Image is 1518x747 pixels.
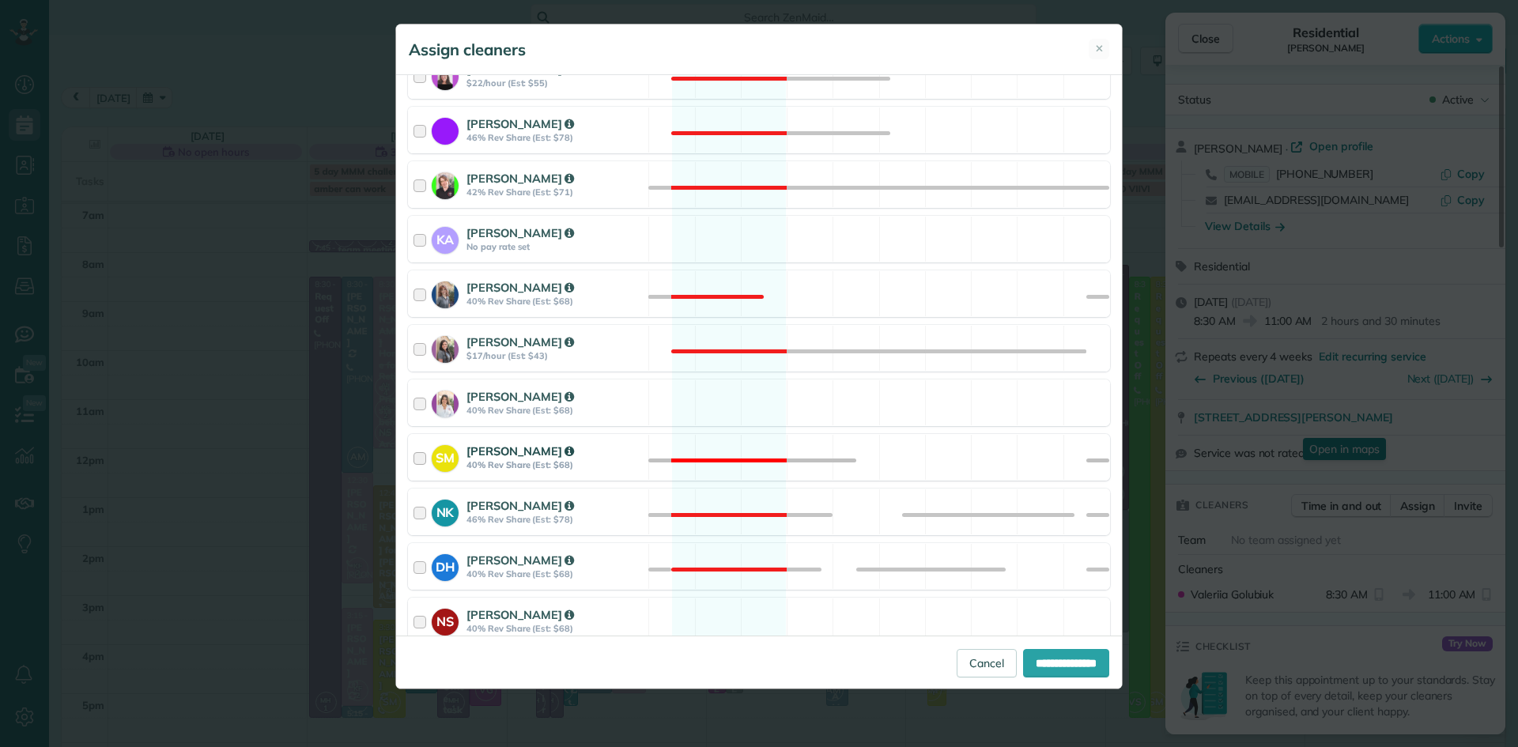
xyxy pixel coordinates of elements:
strong: [PERSON_NAME] [466,443,574,458]
span: ✕ [1095,41,1104,56]
strong: 40% Rev Share (Est: $68) [466,623,644,634]
strong: SM [432,445,459,467]
strong: $22/hour (Est: $55) [466,77,644,89]
strong: 46% Rev Share (Est: $78) [466,132,644,143]
strong: [PERSON_NAME] [466,225,574,240]
strong: [PERSON_NAME] [466,334,574,349]
strong: [PERSON_NAME] [466,280,574,295]
strong: 40% Rev Share (Est: $68) [466,296,644,307]
strong: [PERSON_NAME] [466,498,574,513]
strong: KA [432,227,459,249]
strong: [PERSON_NAME] [466,607,574,622]
strong: [PERSON_NAME] [466,116,574,131]
strong: 40% Rev Share (Est: $68) [466,568,644,579]
strong: No pay rate set [466,241,644,252]
h5: Assign cleaners [409,39,526,61]
strong: 40% Rev Share (Est: $68) [466,459,644,470]
strong: $17/hour (Est: $43) [466,350,644,361]
strong: NS [432,609,459,631]
strong: [PERSON_NAME] [466,389,574,404]
strong: [PERSON_NAME] [466,553,574,568]
strong: 42% Rev Share (Est: $71) [466,187,644,198]
strong: 40% Rev Share (Est: $68) [466,405,644,416]
strong: 46% Rev Share (Est: $78) [466,514,644,525]
strong: [PERSON_NAME] [466,171,574,186]
a: Cancel [957,649,1017,677]
strong: NK [432,500,459,522]
strong: DH [432,554,459,576]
